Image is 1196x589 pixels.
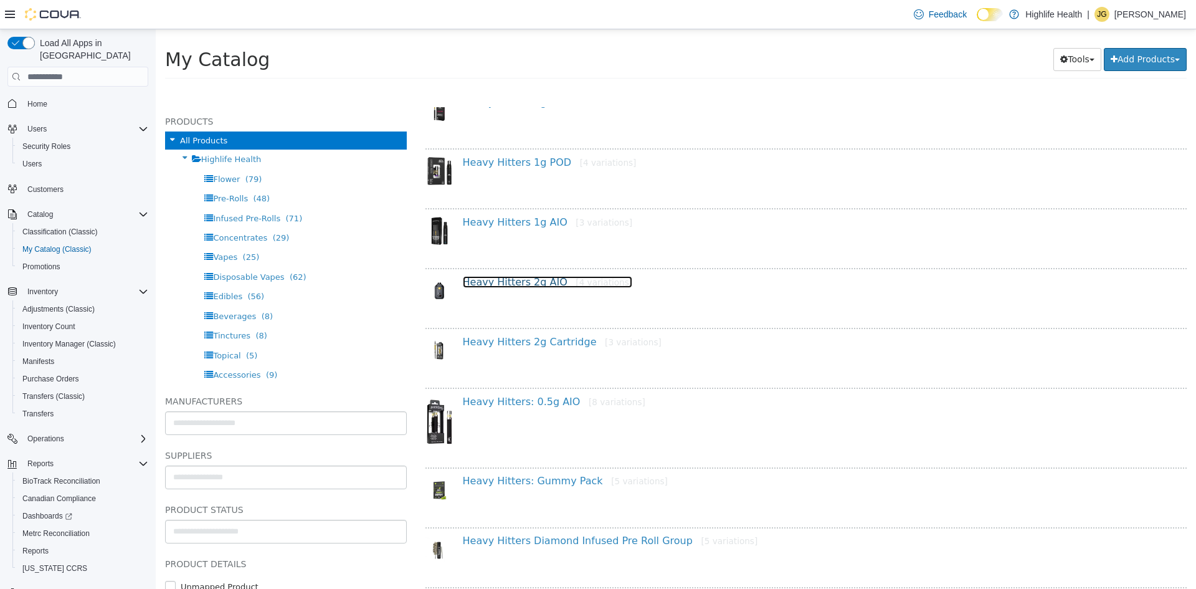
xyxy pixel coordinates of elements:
[270,68,298,96] img: 150
[87,223,104,232] span: (25)
[424,69,480,79] small: [9 variations]
[57,282,100,292] span: Beverages
[22,546,49,556] span: Reports
[12,300,153,318] button: Adjustments (Classic)
[9,419,251,434] h5: Suppliers
[12,560,153,577] button: [US_STATE] CCRS
[22,122,52,136] button: Users
[22,207,148,222] span: Catalog
[22,322,75,332] span: Inventory Count
[22,284,148,299] span: Inventory
[130,184,147,194] span: (71)
[17,337,121,352] a: Inventory Manager (Classic)
[22,409,54,419] span: Transfers
[12,223,153,241] button: Classification (Classic)
[22,339,116,349] span: Inventory Manager (Classic)
[449,308,506,318] small: [3 variations]
[307,505,602,517] a: Heavy Hitters Diamond Infused Pre Roll Group[5 variations]
[22,207,58,222] button: Catalog
[948,19,1031,42] button: Add Products
[17,156,47,171] a: Users
[1094,7,1109,22] div: Jennifer Gierum
[17,302,148,317] span: Adjustments (Classic)
[1025,7,1082,22] p: Highlife Health
[17,561,148,576] span: Washington CCRS
[22,456,148,471] span: Reports
[22,476,100,486] span: BioTrack Reconciliation
[57,262,87,272] span: Edibles
[929,8,967,21] span: Feedback
[307,247,477,259] a: Heavy Hitters 2g AIO[4 variations]
[2,455,153,472] button: Reports
[92,262,108,272] span: (56)
[12,507,153,525] a: Dashboards
[17,474,105,489] a: BioTrack Reconciliation
[117,204,134,213] span: (29)
[17,139,148,154] span: Security Roles
[22,511,72,521] span: Dashboards
[17,389,90,404] a: Transfers (Classic)
[27,459,54,469] span: Reports
[17,156,148,171] span: Users
[24,107,72,116] span: All Products
[35,37,148,62] span: Load All Apps in [GEOGRAPHIC_DATA]
[22,529,90,539] span: Metrc Reconciliation
[307,307,506,318] a: Heavy Hitters 2g Cartridge[3 variations]
[17,319,148,334] span: Inventory Count
[17,354,59,369] a: Manifests
[17,526,148,541] span: Metrc Reconciliation
[22,563,87,573] span: [US_STATE] CCRS
[17,319,80,334] a: Inventory Count
[17,371,148,386] span: Purchase Orders
[27,209,53,219] span: Catalog
[17,526,95,541] a: Metrc Reconciliation
[110,341,121,350] span: (9)
[17,354,148,369] span: Manifests
[57,204,112,213] span: Concentrates
[12,370,153,388] button: Purchase Orders
[22,244,92,254] span: My Catalog (Classic)
[97,165,114,174] span: (48)
[307,446,512,457] a: Heavy Hitters: Gummy Pack[5 variations]
[977,8,1003,21] input: Dark Mode
[12,318,153,335] button: Inventory Count
[27,99,47,109] span: Home
[307,127,481,139] a: Heavy Hitters 1g POD[4 variations]
[455,447,512,457] small: [5 variations]
[17,544,54,558] a: Reports
[17,406,59,421] a: Transfers
[106,282,117,292] span: (8)
[22,182,69,197] a: Customers
[57,302,95,311] span: Tinctures
[57,322,85,331] span: Topical
[134,243,151,252] span: (62)
[17,139,75,154] a: Security Roles
[22,357,54,366] span: Manifests
[270,447,298,475] img: 150
[90,322,102,331] span: (5)
[22,159,42,169] span: Users
[57,223,82,232] span: Vapes
[17,491,101,506] a: Canadian Compliance
[12,542,153,560] button: Reports
[22,494,96,504] span: Canadian Compliance
[57,184,125,194] span: Infused Pre-Rolls
[22,141,70,151] span: Security Roles
[12,525,153,542] button: Metrc Reconciliation
[57,145,84,155] span: Flower
[9,19,114,41] span: My Catalog
[22,97,52,112] a: Home
[17,406,148,421] span: Transfers
[270,247,298,275] img: 150
[2,206,153,223] button: Catalog
[27,434,64,444] span: Operations
[2,120,153,138] button: Users
[1097,7,1106,22] span: JG
[2,94,153,112] button: Home
[2,180,153,198] button: Customers
[17,474,148,489] span: BioTrack Reconciliation
[12,472,153,490] button: BioTrack Reconciliation
[420,248,477,258] small: [4 variations]
[433,368,490,378] small: [8 variations]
